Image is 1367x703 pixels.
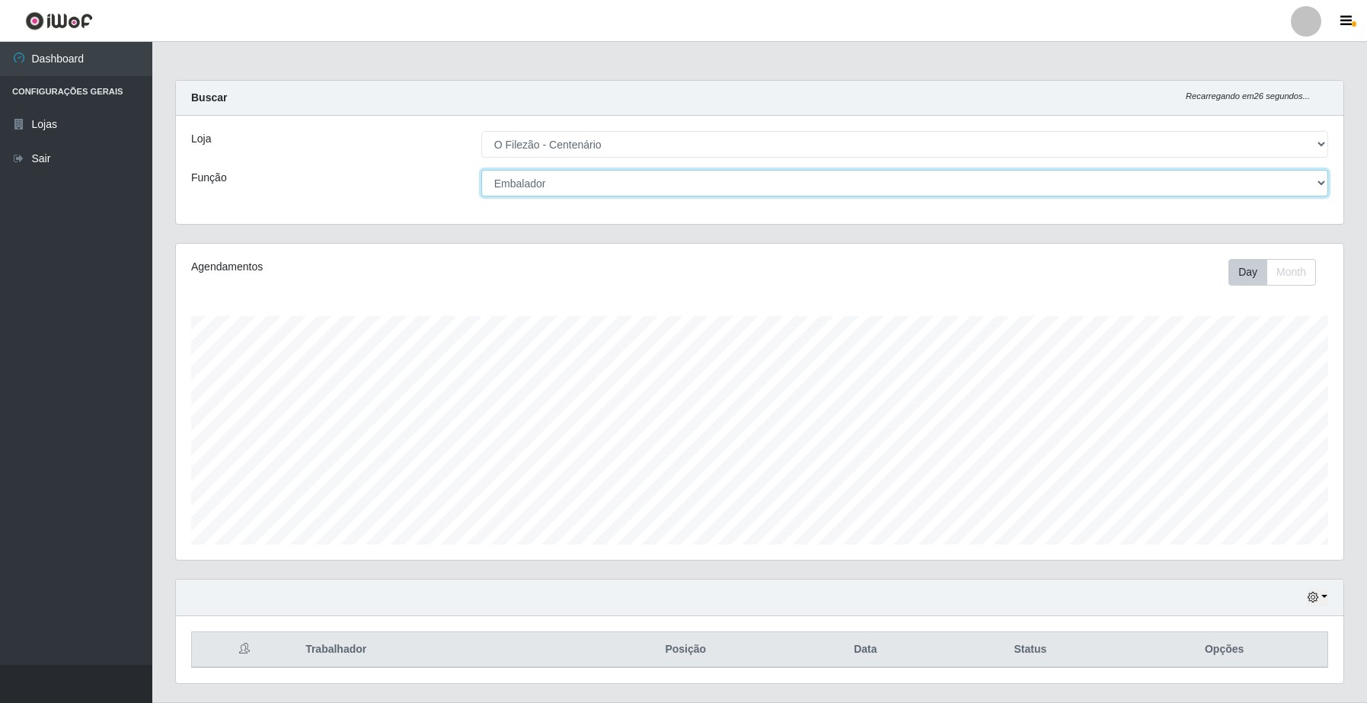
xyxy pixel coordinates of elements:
th: Posição [580,632,791,668]
div: Agendamentos [191,259,652,275]
button: Day [1228,259,1267,286]
label: Loja [191,131,211,147]
strong: Buscar [191,91,227,104]
div: Toolbar with button groups [1228,259,1328,286]
div: First group [1228,259,1316,286]
th: Opções [1121,632,1327,668]
th: Trabalhador [296,632,580,668]
button: Month [1266,259,1316,286]
i: Recarregando em 26 segundos... [1186,91,1310,101]
label: Função [191,170,227,186]
img: CoreUI Logo [25,11,93,30]
th: Status [939,632,1121,668]
th: Data [791,632,939,668]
